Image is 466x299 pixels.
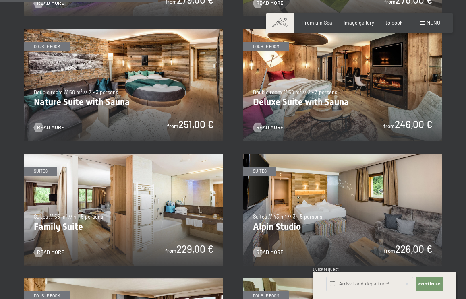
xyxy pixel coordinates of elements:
[24,278,223,283] a: Vital Superior
[37,124,64,131] span: read more
[243,154,442,158] a: Alpin Studio
[243,29,442,33] a: Deluxe Suite with Sauna
[24,29,223,141] img: Nature Suite with Sauna
[37,249,64,256] span: read more
[256,124,284,131] span: read more
[24,154,223,158] a: Family Suite
[344,19,374,26] a: Image gallery
[418,281,441,287] span: continue
[256,249,284,256] span: read more
[243,278,442,283] a: Junior
[253,124,284,131] a: read more
[302,19,332,26] a: Premium Spa
[243,29,442,141] img: Deluxe Suite with Sauna
[243,154,442,266] img: Alpin Studio
[34,249,64,256] a: read more
[253,249,284,256] a: read more
[34,124,64,131] a: read more
[24,29,223,33] a: Nature Suite with Sauna
[24,154,223,266] img: Family Suite
[313,267,339,272] span: Quick request
[385,19,402,26] a: to book
[427,19,440,26] span: Menu
[416,277,443,291] button: continue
